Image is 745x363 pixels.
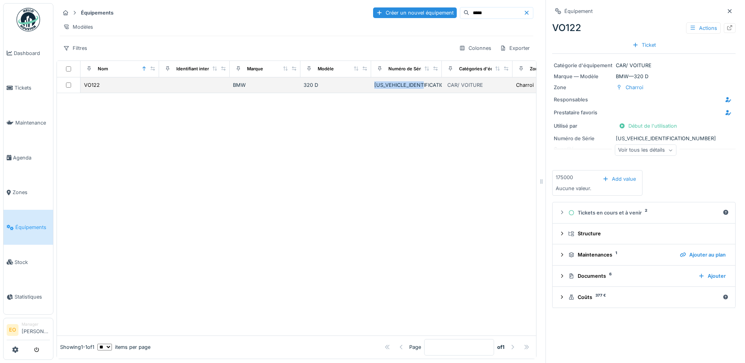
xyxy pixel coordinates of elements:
[78,9,117,16] strong: Équipements
[556,227,732,241] summary: Structure
[554,122,613,130] div: Utilisé par
[15,224,50,231] span: Équipements
[7,321,50,340] a: EO Manager[PERSON_NAME]
[615,145,676,156] div: Voir tous les détails
[22,321,50,327] div: Manager
[15,84,50,92] span: Tickets
[568,230,726,237] div: Structure
[516,81,534,89] div: Charroi
[554,73,613,80] div: Marque — Modèle
[4,36,53,71] a: Dashboard
[554,135,734,142] div: [US_VEHICLE_IDENTIFICATION_NUMBER]
[564,7,593,15] div: Équipement
[4,280,53,315] a: Statistiques
[60,21,97,33] div: Modèles
[4,140,53,175] a: Agenda
[599,174,639,184] div: Add value
[98,66,108,72] div: Nom
[60,42,91,54] div: Filtres
[568,293,719,301] div: Coûts
[554,62,734,69] div: CAR/ VOITURE
[16,8,40,31] img: Badge_color-CXgf-gQk.svg
[686,22,721,34] div: Actions
[695,271,729,281] div: Ajouter
[304,81,368,89] div: 320 D
[409,343,421,351] div: Page
[84,81,100,89] div: VO122
[7,324,18,336] li: EO
[629,40,659,50] div: Ticket
[374,81,439,89] div: [US_VEHICLE_IDENTIFICATION_NUMBER]
[554,96,613,103] div: Responsables
[568,209,719,216] div: Tickets en cours et à venir
[373,7,457,18] div: Créer un nouvel équipement
[616,121,680,131] div: Début de l'utilisation
[97,343,150,351] div: items per page
[13,154,50,161] span: Agenda
[554,73,734,80] div: BMW — 320 D
[447,81,483,89] div: CAR/ VOITURE
[318,66,334,72] div: Modèle
[554,62,613,69] div: Catégorie d'équipement
[554,84,613,91] div: Zone
[4,210,53,245] a: Équipements
[568,272,692,280] div: Documents
[497,343,505,351] strong: of 1
[233,81,297,89] div: BMW
[459,66,514,72] div: Catégories d'équipement
[22,321,50,338] li: [PERSON_NAME]
[554,135,613,142] div: Numéro de Série
[4,71,53,106] a: Tickets
[4,175,53,210] a: Zones
[60,343,94,351] div: Showing 1 - 1 of 1
[556,247,732,262] summary: Maintenances1Ajouter au plan
[4,105,53,140] a: Maintenance
[556,174,573,181] div: 175000
[4,245,53,280] a: Stock
[247,66,263,72] div: Marque
[554,109,613,116] div: Prestataire favoris
[15,293,50,301] span: Statistiques
[15,119,50,126] span: Maintenance
[626,84,643,91] div: Charroi
[388,66,425,72] div: Numéro de Série
[677,249,729,260] div: Ajouter au plan
[456,42,495,54] div: Colonnes
[556,185,591,192] div: Aucune valeur.
[568,251,674,258] div: Maintenances
[556,205,732,220] summary: Tickets en cours et à venir2
[556,269,732,283] summary: Documents6Ajouter
[13,189,50,196] span: Zones
[14,49,50,57] span: Dashboard
[496,42,533,54] div: Exporter
[176,66,214,72] div: Identifiant interne
[530,66,541,72] div: Zone
[15,258,50,266] span: Stock
[552,21,736,35] div: VO122
[556,290,732,304] summary: Coûts377 €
